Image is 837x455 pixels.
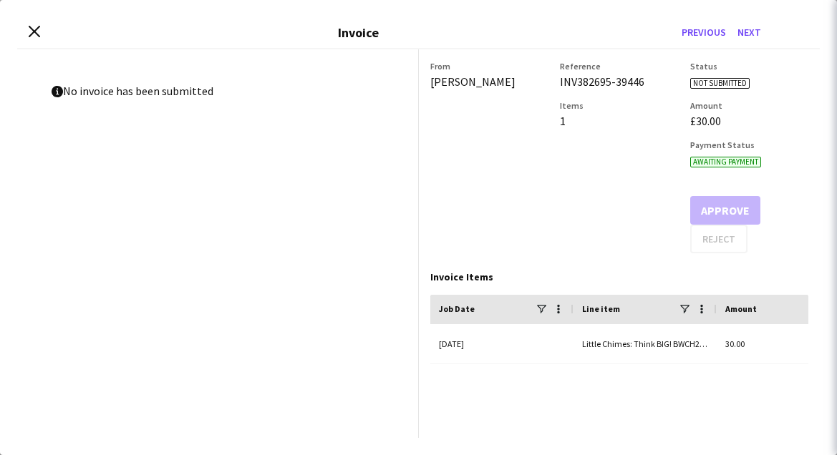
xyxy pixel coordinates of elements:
[52,84,384,97] p: No invoice has been submitted
[430,270,809,283] div: Invoice Items
[690,100,808,111] h3: Amount
[690,140,808,150] h3: Payment Status
[690,114,808,128] div: £30.00
[560,114,678,128] div: 1
[430,61,548,72] h3: From
[690,78,750,89] span: Not submitted
[676,21,732,44] button: Previous
[690,157,761,167] span: Awaiting payment
[430,74,548,89] div: [PERSON_NAME]
[338,24,379,41] h3: Invoice
[725,303,757,314] span: Amount
[560,74,678,89] div: INV382695-39446
[439,303,475,314] span: Job Date
[560,100,678,111] h3: Items
[560,61,678,72] h3: Reference
[574,324,717,363] div: Little Chimes: Think BIG! BWCH25003/PERF - Project Manager (expense)
[430,324,574,363] div: [DATE]
[732,21,767,44] button: Next
[582,303,620,314] span: Line item
[690,61,808,72] h3: Status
